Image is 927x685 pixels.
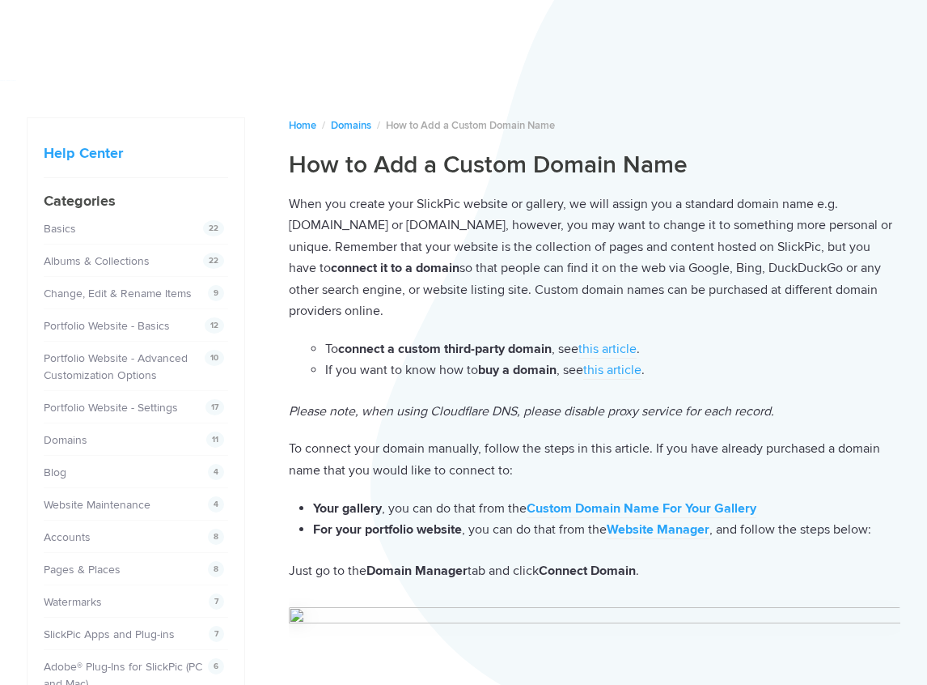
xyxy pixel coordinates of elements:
strong: buy a domain [478,362,557,378]
a: Portfolio Website - Basics [44,319,170,333]
a: Portfolio Website - Advanced Customization Options [44,351,188,382]
span: 4 [208,496,224,513]
li: , you can do that from the , and follow the steps below: [313,519,900,541]
h4: Categories [44,190,228,212]
a: Blog [44,466,66,479]
span: / [377,119,380,132]
a: Website Maintenance [44,498,150,512]
a: this article [583,362,641,380]
li: To , see . [325,338,888,360]
p: When you create your SlickPic website or gallery, we will assign you a standard domain name e.g. ... [289,194,900,322]
span: 22 [203,220,224,236]
span: 22 [203,253,224,269]
span: 10 [205,350,224,366]
li: If you want to know how to , see . [325,360,888,381]
a: this article [578,341,637,359]
a: Pages & Places [44,563,121,577]
span: 4 [208,464,224,480]
a: Home [289,119,316,132]
a: Accounts [44,530,91,544]
span: 6 [208,658,224,674]
strong: connect it to a domain [331,260,459,276]
strong: Domain Manager [366,563,468,579]
span: 17 [205,399,224,415]
strong: Connect Domain [539,563,636,579]
a: Website Manager [607,521,709,539]
span: / [322,119,325,132]
li: , you can do that from the [313,498,900,520]
h1: How to Add a Custom Domain Name [289,150,900,181]
a: Custom Domain Name For Your Gallery [527,500,756,518]
strong: Custom Domain Name For Your Gallery [527,500,756,517]
span: 12 [205,317,224,334]
strong: For your portfolio website [313,521,462,538]
span: 11 [206,432,224,448]
span: 7 [209,626,224,642]
span: 8 [208,561,224,577]
a: Watermarks [44,595,102,609]
a: Change, Edit & Rename Items [44,287,192,300]
a: Portfolio Website - Settings [44,401,178,415]
a: SlickPic Apps and Plug-ins [44,628,175,641]
em: Please note, when using Cloudflare DNS, please disable proxy service for each record. [289,403,774,419]
span: 7 [209,594,224,610]
a: Albums & Collections [44,254,150,268]
span: How to Add a Custom Domain Name [386,119,555,132]
strong: Your gallery [313,500,382,517]
a: Domains [331,119,371,132]
a: Domains [44,433,87,447]
p: Just go to the tab and click . [289,560,900,582]
a: Basics [44,222,76,236]
p: To connect your domain manually, follow the steps in this article. If you have already purchased ... [289,438,900,481]
span: 9 [208,285,224,301]
strong: connect a custom third-party domain [338,341,552,357]
span: 8 [208,529,224,545]
a: Help Center [44,144,123,162]
strong: Website Manager [607,521,709,538]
